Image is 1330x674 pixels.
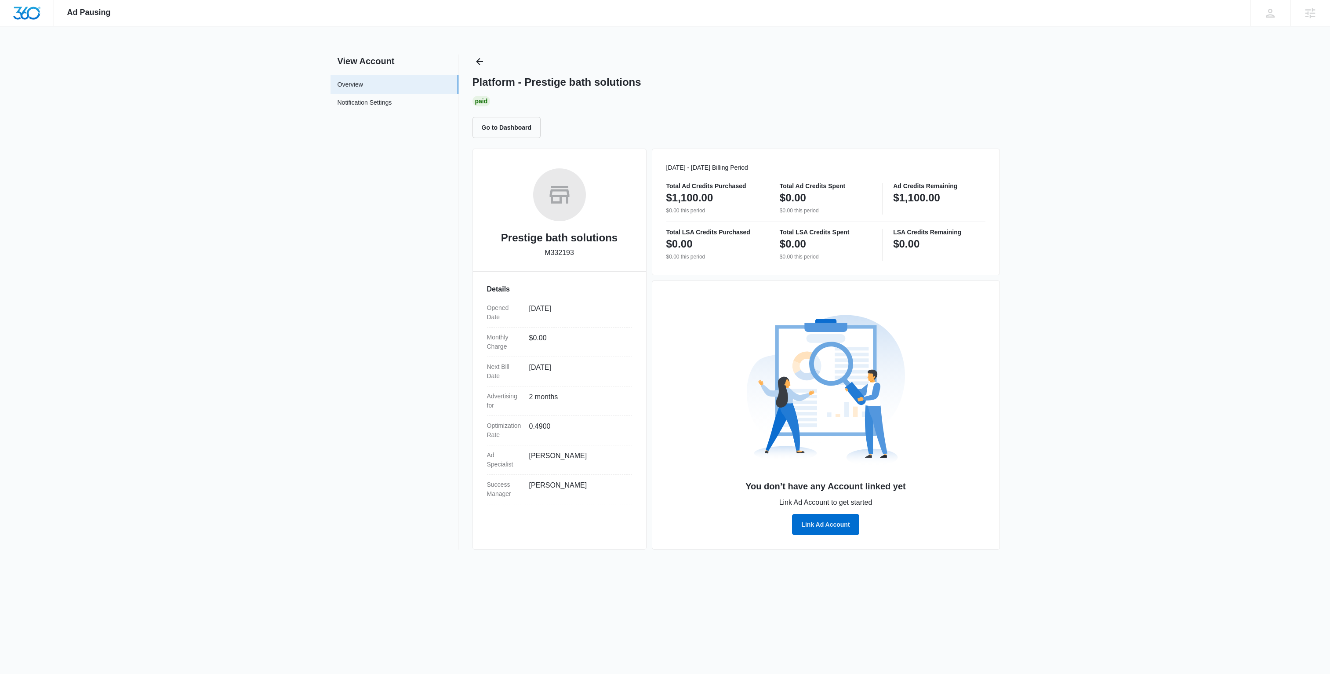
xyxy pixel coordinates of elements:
[487,328,632,357] div: Monthly Charge$0.00
[666,207,758,215] p: $0.00 this period
[472,76,641,89] h1: Platform - Prestige bath solutions
[666,163,985,172] p: [DATE] - [DATE] Billing Period
[780,253,872,261] p: $0.00 this period
[487,303,522,322] dt: Opened Date
[666,253,758,261] p: $0.00 this period
[472,117,541,138] button: Go to Dashboard
[338,80,363,89] a: Overview
[487,451,522,469] dt: Ad Specialist
[666,183,758,189] p: Total Ad Credits Purchased
[893,191,940,205] p: $1,100.00
[529,451,625,469] dd: [PERSON_NAME]
[529,480,625,499] dd: [PERSON_NAME]
[529,333,625,351] dd: $0.00
[780,229,872,235] p: Total LSA Credits Spent
[529,303,625,322] dd: [DATE]
[780,237,806,251] p: $0.00
[780,183,872,189] p: Total Ad Credits Spent
[666,480,985,493] h3: You don’t have any Account linked yet
[487,445,632,475] div: Ad Specialist[PERSON_NAME]
[487,421,522,440] dt: Optimization Rate
[666,229,758,235] p: Total LSA Credits Purchased
[487,333,522,351] dt: Monthly Charge
[893,229,985,235] p: LSA Credits Remaining
[331,55,458,68] h2: View Account
[487,416,632,445] div: Optimization Rate0.4900
[529,392,625,410] dd: 2 months
[487,392,522,410] dt: Advertising for
[666,237,693,251] p: $0.00
[487,298,632,328] div: Opened Date[DATE]
[545,248,574,258] p: M332193
[472,124,546,131] a: Go to Dashboard
[893,183,985,189] p: Ad Credits Remaining
[487,386,632,416] div: Advertising for2 months
[487,284,632,295] h3: Details
[893,237,919,251] p: $0.00
[487,475,632,504] div: Success Manager[PERSON_NAME]
[472,55,487,69] button: Back
[780,191,806,205] p: $0.00
[487,357,632,386] div: Next Bill Date[DATE]
[501,230,618,246] h2: Prestige bath solutions
[747,311,905,469] img: No Data
[487,362,522,381] dt: Next Bill Date
[780,207,872,215] p: $0.00 this period
[666,497,985,508] p: Link Ad Account to get started
[338,98,392,109] a: Notification Settings
[529,362,625,381] dd: [DATE]
[529,421,625,440] dd: 0.4900
[792,514,859,535] button: Link Ad Account
[472,96,491,106] div: Paid
[487,480,522,499] dt: Success Manager
[666,191,713,205] p: $1,100.00
[67,8,111,17] span: Ad Pausing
